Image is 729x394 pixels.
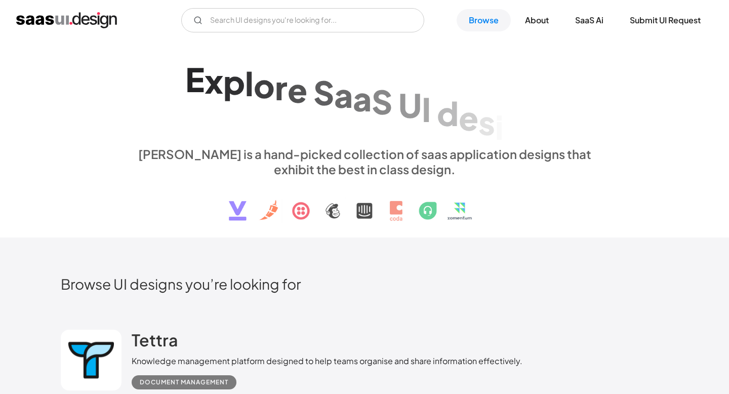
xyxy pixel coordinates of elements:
a: Submit UI Request [618,9,713,31]
div: s [478,103,495,142]
h1: Explore SaaS UI design patterns & interactions. [132,58,597,136]
div: x [205,61,223,100]
div: o [254,66,275,105]
div: S [372,82,392,121]
img: text, icon, saas logo [211,177,518,229]
input: Search UI designs you're looking for... [181,8,424,32]
div: Document Management [140,376,228,388]
a: Tettra [132,330,178,355]
div: r [275,68,288,107]
div: e [288,70,307,109]
div: d [437,94,459,133]
div: [PERSON_NAME] is a hand-picked collection of saas application designs that exhibit the best in cl... [132,146,597,177]
div: U [398,86,422,125]
div: a [353,79,372,118]
div: i [495,108,504,147]
h2: Tettra [132,330,178,350]
a: home [16,12,117,28]
div: E [185,60,205,99]
a: SaaS Ai [563,9,616,31]
div: I [422,90,431,129]
div: S [313,73,334,112]
a: About [513,9,561,31]
h2: Browse UI designs you’re looking for [61,275,668,293]
div: a [334,76,353,115]
div: p [223,62,245,101]
div: Knowledge management platform designed to help teams organise and share information effectively. [132,355,522,367]
div: e [459,98,478,137]
form: Email Form [181,8,424,32]
a: Browse [457,9,511,31]
div: l [245,64,254,103]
